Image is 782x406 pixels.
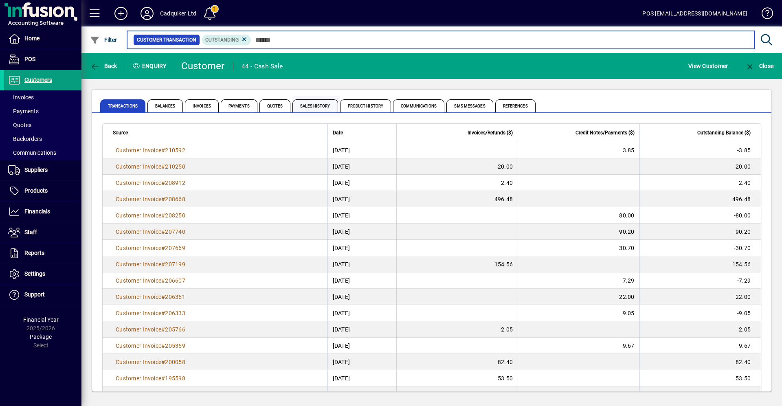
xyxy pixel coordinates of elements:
span: Customer Invoice [116,326,161,333]
td: -80.00 [639,207,761,224]
a: Customer Invoice#205766 [113,325,188,334]
span: Staff [24,229,37,235]
a: Customer Invoice#207740 [113,227,188,236]
span: # [161,180,165,186]
a: Customer Invoice#206607 [113,276,188,285]
span: Customer Transaction [137,36,196,44]
a: Customer Invoice#195598 [113,374,188,383]
span: Customer Invoice [116,147,161,154]
span: # [161,245,165,251]
button: Close [743,59,775,73]
a: Customer Invoice#206333 [113,309,188,318]
span: 208912 [165,180,185,186]
span: Financials [24,208,50,215]
span: # [161,310,165,316]
td: [DATE] [327,354,396,370]
div: Date [333,128,391,137]
a: Home [4,29,81,49]
span: Financial Year [23,316,59,323]
td: -7.29 [639,272,761,289]
td: 18.00 [639,386,761,403]
td: 2.40 [396,175,518,191]
a: Knowledge Base [756,2,772,28]
td: [DATE] [327,191,396,207]
span: 195598 [165,375,185,382]
span: Customer Invoice [116,261,161,268]
td: 154.56 [396,256,518,272]
span: Customer Invoice [116,277,161,284]
span: # [161,261,165,268]
button: Filter [88,33,119,47]
app-page-header-button: Close enquiry [736,59,782,73]
a: Customer Invoice#208912 [113,178,188,187]
span: 207199 [165,261,185,268]
a: Invoices [4,90,81,104]
a: Customer Invoice#192739 [113,390,188,399]
span: 210592 [165,147,185,154]
a: Customer Invoice#210250 [113,162,188,171]
td: 53.50 [639,370,761,386]
td: -22.00 [639,289,761,305]
td: 30.70 [518,240,639,256]
span: 206333 [165,310,185,316]
span: Customer Invoice [116,342,161,349]
span: Close [745,63,773,69]
td: [DATE] [327,370,396,386]
a: Support [4,285,81,305]
span: Customer Invoice [116,245,161,251]
div: Customer [181,59,225,72]
span: Customer Invoice [116,163,161,170]
a: Customer Invoice#207199 [113,260,188,269]
button: View Customer [686,59,730,73]
td: -90.20 [639,224,761,240]
span: Transactions [100,99,145,112]
td: -30.70 [639,240,761,256]
span: Credit Notes/Payments ($) [576,128,635,137]
span: # [161,294,165,300]
span: # [161,228,165,235]
a: Customer Invoice#208250 [113,211,188,220]
span: Support [24,291,45,298]
span: 207740 [165,228,185,235]
span: Customer Invoice [116,196,161,202]
td: [DATE] [327,224,396,240]
a: Customer Invoice#207669 [113,244,188,252]
span: # [161,375,165,382]
td: 80.00 [518,207,639,224]
td: 2.05 [396,321,518,338]
a: Customer Invoice#208668 [113,195,188,204]
mat-chip: Outstanding Status: Outstanding [202,35,251,45]
div: Cadquiker Ltd [160,7,196,20]
td: 7.29 [518,272,639,289]
td: 82.40 [396,354,518,370]
span: # [161,326,165,333]
span: 192739 [165,391,185,398]
td: -3.85 [639,142,761,158]
td: -9.05 [639,305,761,321]
span: # [161,163,165,170]
span: Payments [221,99,257,112]
a: Payments [4,104,81,118]
span: Payments [8,108,39,114]
td: 20.00 [396,158,518,175]
a: Customer Invoice#206361 [113,292,188,301]
a: Staff [4,222,81,243]
td: [DATE] [327,240,396,256]
span: Communications [8,149,56,156]
span: Customer Invoice [116,359,161,365]
a: Customer Invoice#210592 [113,146,188,155]
a: POS [4,49,81,70]
span: # [161,359,165,365]
span: # [161,277,165,284]
a: Customer Invoice#205359 [113,341,188,350]
span: Customer Invoice [116,310,161,316]
a: Settings [4,264,81,284]
td: -9.67 [639,338,761,354]
span: Invoices/Refunds ($) [468,128,513,137]
td: 2.40 [639,175,761,191]
span: Customer Invoice [116,375,161,382]
td: [DATE] [327,142,396,158]
a: Suppliers [4,160,81,180]
span: # [161,391,165,398]
span: Home [24,35,40,42]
